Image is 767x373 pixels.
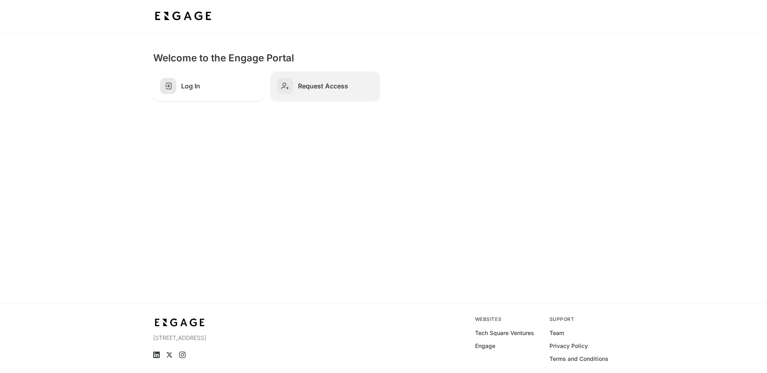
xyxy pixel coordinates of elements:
div: Websites [475,316,540,323]
ul: Social media [153,352,294,358]
a: Request Access [270,71,380,101]
a: Terms and Conditions [549,355,609,363]
a: X (Twitter) [166,352,173,358]
h2: Log In [181,82,257,90]
h2: Welcome to the Engage Portal [153,52,614,65]
img: bdf1fb74-1727-4ba0-a5bd-bc74ae9fc70b.jpeg [153,316,207,329]
div: Support [549,316,614,323]
a: Log In [153,71,264,101]
a: LinkedIn [153,352,160,358]
a: Team [549,329,564,337]
img: bdf1fb74-1727-4ba0-a5bd-bc74ae9fc70b.jpeg [153,9,213,23]
a: Tech Square Ventures [475,329,534,337]
a: Engage [475,342,495,350]
a: Instagram [179,352,186,358]
p: [STREET_ADDRESS] [153,334,294,342]
h2: Request Access [298,82,374,90]
a: Privacy Policy [549,342,588,350]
